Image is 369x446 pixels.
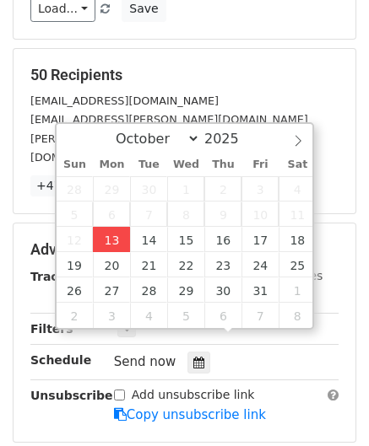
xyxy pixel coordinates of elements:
a: Copy unsubscribe link [114,407,266,422]
span: October 18, 2025 [279,227,316,252]
span: Sun [57,159,94,170]
span: October 12, 2025 [57,227,94,252]
span: November 3, 2025 [93,303,130,328]
span: October 5, 2025 [57,202,94,227]
span: Tue [130,159,167,170]
span: October 11, 2025 [279,202,316,227]
span: October 1, 2025 [167,176,204,202]
span: October 21, 2025 [130,252,167,277]
span: October 24, 2025 [241,252,279,277]
small: [PERSON_NAME][EMAIL_ADDRESS][PERSON_NAME][DOMAIN_NAME] [30,132,307,164]
h5: Advanced [30,240,339,259]
span: October 3, 2025 [241,176,279,202]
span: October 20, 2025 [93,252,130,277]
strong: Schedule [30,353,91,367]
small: [EMAIL_ADDRESS][DOMAIN_NAME] [30,94,219,107]
span: October 22, 2025 [167,252,204,277]
span: November 4, 2025 [130,303,167,328]
span: October 25, 2025 [279,252,316,277]
span: Thu [204,159,241,170]
span: October 6, 2025 [93,202,130,227]
span: October 15, 2025 [167,227,204,252]
strong: Tracking [30,270,87,283]
span: October 2, 2025 [204,176,241,202]
span: Fri [241,159,279,170]
span: September 29, 2025 [93,176,130,202]
span: October 17, 2025 [241,227,279,252]
span: Wed [167,159,204,170]
span: September 30, 2025 [130,176,167,202]
span: Send now [114,354,176,369]
span: October 4, 2025 [279,176,316,202]
span: November 1, 2025 [279,277,316,303]
span: Mon [93,159,130,170]
label: Add unsubscribe link [132,386,255,404]
span: October 30, 2025 [204,277,241,303]
span: October 13, 2025 [93,227,130,252]
span: October 29, 2025 [167,277,204,303]
span: October 27, 2025 [93,277,130,303]
span: October 8, 2025 [167,202,204,227]
span: November 7, 2025 [241,303,279,328]
h5: 50 Recipients [30,66,339,84]
small: [EMAIL_ADDRESS][PERSON_NAME][DOMAIN_NAME] [30,113,308,126]
span: October 9, 2025 [204,202,241,227]
input: Year [200,131,261,147]
span: October 14, 2025 [130,227,167,252]
span: September 28, 2025 [57,176,94,202]
a: +47 more [30,175,101,196]
span: October 19, 2025 [57,252,94,277]
span: November 2, 2025 [57,303,94,328]
span: October 23, 2025 [204,252,241,277]
span: Sat [279,159,316,170]
span: October 10, 2025 [241,202,279,227]
span: October 31, 2025 [241,277,279,303]
strong: Unsubscribe [30,389,113,402]
strong: Filters [30,322,73,336]
span: November 6, 2025 [204,303,241,328]
span: November 5, 2025 [167,303,204,328]
span: October 28, 2025 [130,277,167,303]
span: October 16, 2025 [204,227,241,252]
span: November 8, 2025 [279,303,316,328]
span: October 26, 2025 [57,277,94,303]
span: October 7, 2025 [130,202,167,227]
